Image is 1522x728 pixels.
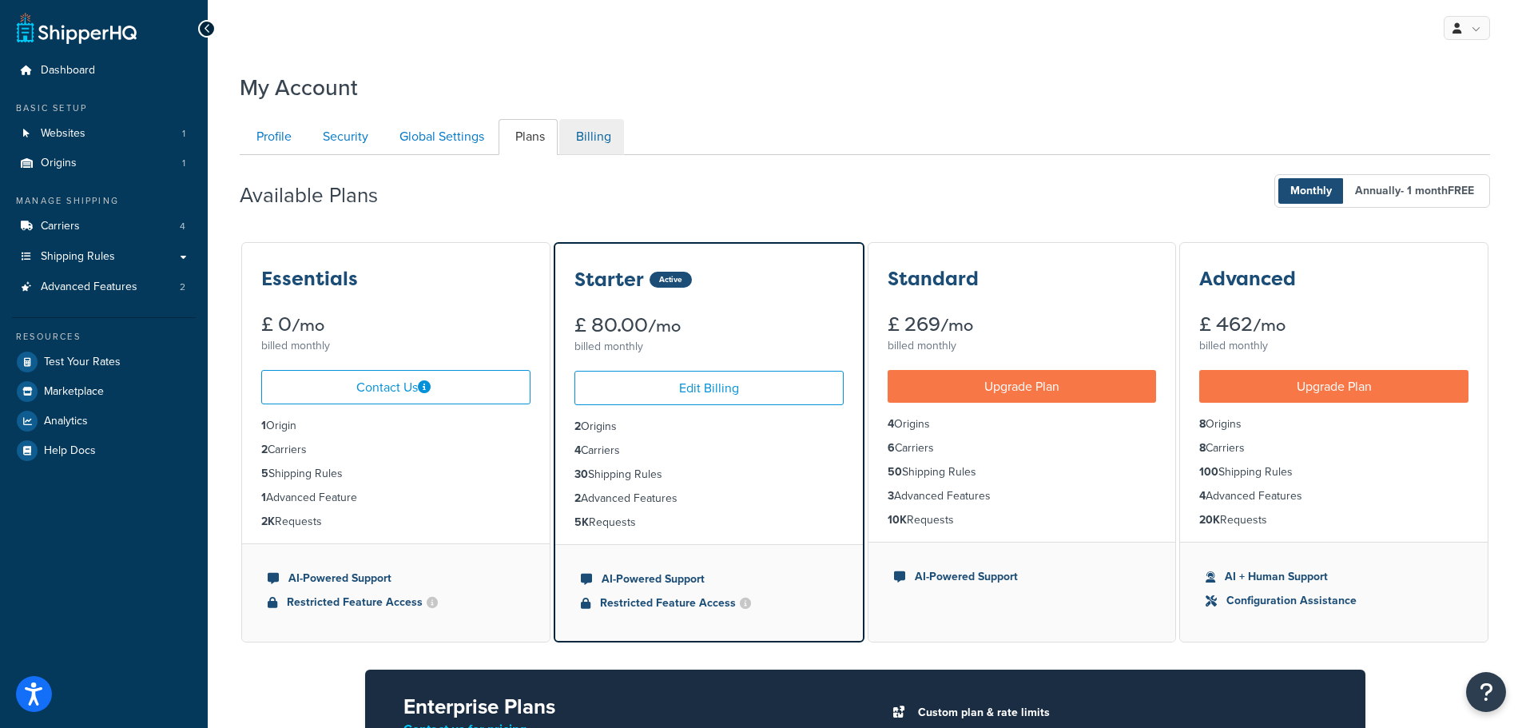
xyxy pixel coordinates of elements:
li: AI-Powered Support [894,568,1150,586]
li: Carriers [261,441,531,459]
li: Requests [888,511,1157,529]
strong: 50 [888,463,902,480]
li: Origin [261,417,531,435]
span: - 1 month [1401,182,1474,199]
strong: 30 [574,466,588,483]
strong: 20K [1199,511,1220,528]
li: Carriers [888,440,1157,457]
h1: My Account [240,72,358,103]
li: Shipping Rules [261,465,531,483]
strong: 2K [261,513,275,530]
strong: 4 [1199,487,1206,504]
div: billed monthly [1199,335,1468,357]
li: Shipping Rules [12,242,196,272]
li: Shipping Rules [1199,463,1468,481]
li: Advanced Features [574,490,844,507]
strong: 3 [888,487,894,504]
span: Monthly [1278,178,1344,204]
li: Shipping Rules [888,463,1157,481]
li: Shipping Rules [574,466,844,483]
li: Restricted Feature Access [581,595,837,612]
a: Dashboard [12,56,196,86]
b: FREE [1448,182,1474,199]
div: £ 80.00 [574,316,844,336]
strong: 2 [261,441,268,458]
span: 1 [182,157,185,170]
span: Websites [41,127,85,141]
a: Analytics [12,407,196,436]
span: 4 [180,220,185,233]
span: Test Your Rates [44,356,121,369]
span: Shipping Rules [41,250,115,264]
strong: 1 [261,417,266,434]
li: Carriers [1199,440,1468,457]
a: Profile [240,119,304,155]
h2: Available Plans [240,184,402,207]
strong: 8 [1199,416,1206,432]
div: £ 269 [888,315,1157,335]
small: /mo [1253,314,1286,336]
a: Edit Billing [574,371,844,405]
li: Origins [574,418,844,436]
a: Websites 1 [12,119,196,149]
li: Requests [574,514,844,531]
strong: 5 [261,465,268,482]
div: Resources [12,330,196,344]
span: Origins [41,157,77,170]
span: Help Docs [44,444,96,458]
li: Requests [261,513,531,531]
a: Origins 1 [12,149,196,178]
small: /mo [648,315,681,337]
strong: 8 [1199,440,1206,456]
h3: Standard [888,269,979,289]
small: /mo [292,314,324,336]
span: Marketplace [44,385,104,399]
h3: Starter [574,269,644,290]
a: Carriers 4 [12,212,196,241]
a: Help Docs [12,436,196,465]
h2: Enterprise Plans [403,695,840,718]
div: Basic Setup [12,101,196,115]
li: Advanced Features [888,487,1157,505]
a: Plans [499,119,558,155]
li: Requests [1199,511,1468,529]
li: Origins [1199,416,1468,433]
span: Carriers [41,220,80,233]
a: Upgrade Plan [888,370,1157,403]
strong: 4 [888,416,894,432]
strong: 4 [574,442,581,459]
a: Contact Us [261,370,531,404]
strong: 5K [574,514,589,531]
a: Marketplace [12,377,196,406]
button: Open Resource Center [1466,672,1506,712]
a: ShipperHQ Home [17,12,137,44]
strong: 2 [574,490,581,507]
li: Advanced Features [12,273,196,302]
li: Carriers [12,212,196,241]
a: Billing [559,119,624,155]
li: Origins [12,149,196,178]
span: Advanced Features [41,280,137,294]
div: Manage Shipping [12,194,196,208]
span: 2 [180,280,185,294]
li: Test Your Rates [12,348,196,376]
div: Active [650,272,692,288]
li: Carriers [574,442,844,459]
strong: 100 [1199,463,1218,480]
div: £ 462 [1199,315,1468,335]
span: 1 [182,127,185,141]
li: AI-Powered Support [581,571,837,588]
div: billed monthly [261,335,531,357]
li: Restricted Feature Access [268,594,524,611]
li: Origins [888,416,1157,433]
h3: Advanced [1199,269,1296,289]
li: Custom plan & rate limits [910,702,1327,724]
span: Dashboard [41,64,95,78]
div: billed monthly [888,335,1157,357]
a: Advanced Features 2 [12,273,196,302]
li: AI + Human Support [1206,568,1462,586]
a: Upgrade Plan [1199,370,1468,403]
